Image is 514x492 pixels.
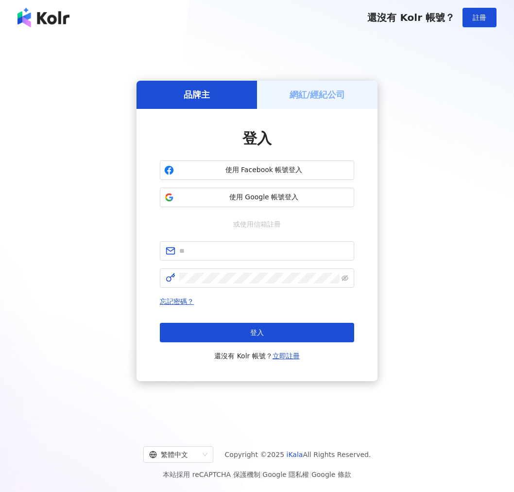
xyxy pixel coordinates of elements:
[463,8,497,27] button: 註冊
[273,352,300,360] a: 立即註冊
[225,449,371,460] span: Copyright © 2025 All Rights Reserved.
[160,323,354,342] button: 登入
[160,298,194,305] a: 忘記密碼？
[473,14,486,21] span: 註冊
[260,471,263,478] span: |
[214,350,300,362] span: 還沒有 Kolr 帳號？
[309,471,311,478] span: |
[178,193,350,202] span: 使用 Google 帳號登入
[242,130,272,147] span: 登入
[287,451,303,458] a: iKala
[149,447,199,462] div: 繁體中文
[178,165,350,175] span: 使用 Facebook 帳號登入
[342,275,348,281] span: eye-invisible
[290,88,345,101] h5: 網紅/經紀公司
[17,8,69,27] img: logo
[160,188,354,207] button: 使用 Google 帳號登入
[262,471,309,478] a: Google 隱私權
[160,160,354,180] button: 使用 Facebook 帳號登入
[226,219,288,229] span: 或使用信箱註冊
[367,12,455,23] span: 還沒有 Kolr 帳號？
[311,471,351,478] a: Google 條款
[250,329,264,336] span: 登入
[184,88,210,101] h5: 品牌主
[163,469,351,480] span: 本站採用 reCAPTCHA 保護機制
